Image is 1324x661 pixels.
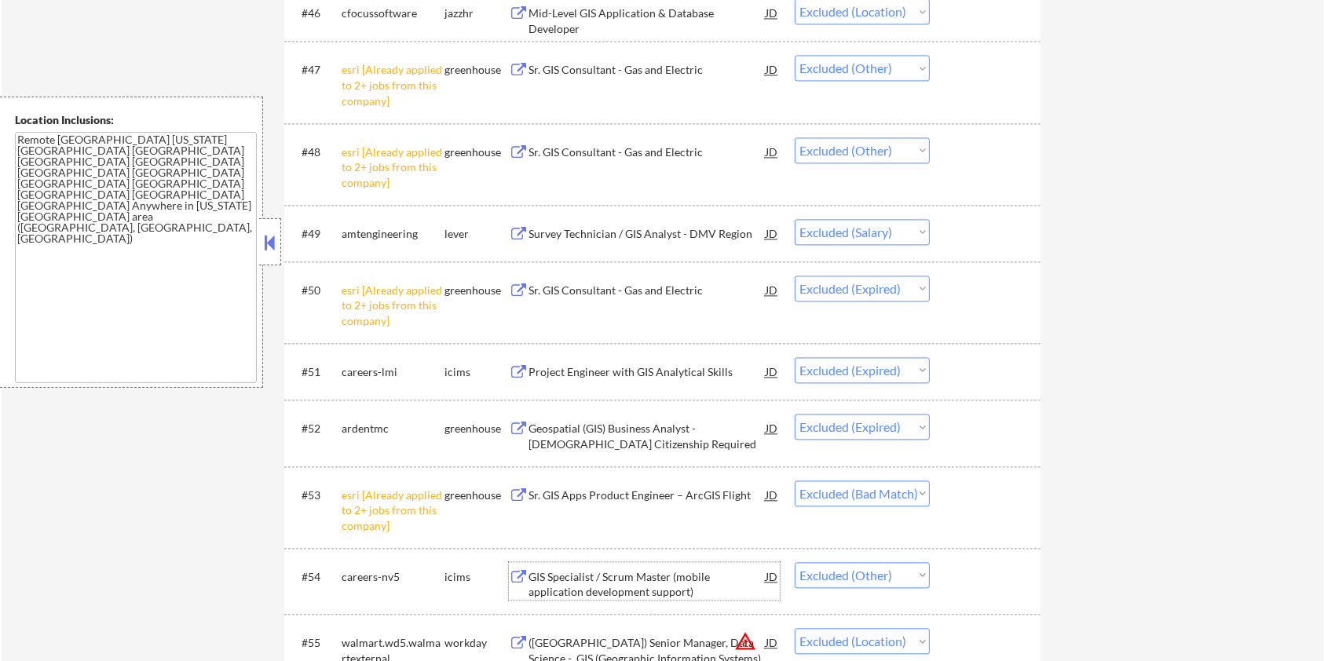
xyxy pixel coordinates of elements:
[444,144,509,160] div: greenhouse
[302,144,329,160] div: #48
[764,628,780,656] div: JD
[529,5,766,36] div: Mid-Level GIS Application & Database Developer
[529,488,766,503] div: Sr. GIS Apps Product Engineer – ArcGIS Flight
[342,364,444,380] div: careers-lmi
[302,421,329,436] div: #52
[764,357,780,385] div: JD
[342,5,444,21] div: cfocussoftware
[764,137,780,166] div: JD
[302,364,329,380] div: #51
[302,226,329,242] div: #49
[342,569,444,585] div: careers-nv5
[734,630,756,652] button: warning_amber
[444,635,509,651] div: workday
[302,5,329,21] div: #46
[444,488,509,503] div: greenhouse
[342,488,444,534] div: esri [Already applied to 2+ jobs from this company]
[444,226,509,242] div: lever
[529,421,766,451] div: Geospatial (GIS) Business Analyst - [DEMOGRAPHIC_DATA] Citizenship Required
[764,480,780,509] div: JD
[342,62,444,108] div: esri [Already applied to 2+ jobs from this company]
[342,144,444,191] div: esri [Already applied to 2+ jobs from this company]
[342,283,444,329] div: esri [Already applied to 2+ jobs from this company]
[764,414,780,442] div: JD
[764,562,780,590] div: JD
[764,55,780,83] div: JD
[444,421,509,436] div: greenhouse
[529,283,766,298] div: Sr. GIS Consultant - Gas and Electric
[529,226,766,242] div: Survey Technician / GIS Analyst - DMV Region
[444,569,509,585] div: icims
[302,283,329,298] div: #50
[302,569,329,585] div: #54
[15,112,257,128] div: Location Inclusions:
[342,226,444,242] div: amtengineering
[444,283,509,298] div: greenhouse
[529,144,766,160] div: Sr. GIS Consultant - Gas and Electric
[764,276,780,304] div: JD
[302,488,329,503] div: #53
[302,635,329,651] div: #55
[302,62,329,78] div: #47
[444,62,509,78] div: greenhouse
[529,569,766,600] div: GIS Specialist / Scrum Master (mobile application development support)
[444,364,509,380] div: icims
[764,219,780,247] div: JD
[529,364,766,380] div: Project Engineer with GIS Analytical Skills
[342,421,444,436] div: ardentmc
[444,5,509,21] div: jazzhr
[529,62,766,78] div: Sr. GIS Consultant - Gas and Electric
